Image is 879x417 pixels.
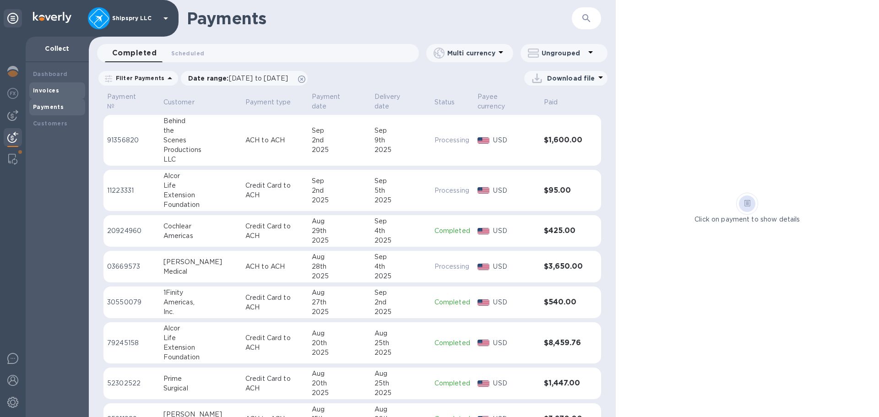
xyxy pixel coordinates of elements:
span: [DATE] to [DATE] [229,75,288,82]
p: Download file [547,74,595,83]
p: 30550079 [107,298,156,307]
div: 2025 [374,271,427,281]
p: Processing [434,262,470,271]
h1: Payments [187,9,518,28]
div: Sep [312,126,367,135]
b: Payments [33,103,64,110]
p: 11223331 [107,186,156,195]
div: Date range:[DATE] to [DATE] [181,71,308,86]
p: 03669573 [107,262,156,271]
div: Aug [312,329,367,338]
div: 2025 [312,195,367,205]
p: USD [493,338,536,348]
div: the [163,126,238,135]
div: 29th [312,226,367,236]
div: 9th [374,135,427,145]
p: Paid [544,97,558,107]
div: Foundation [163,200,238,210]
div: Americas [163,231,238,241]
img: USD [477,228,490,234]
p: Payment date [312,92,355,111]
p: Credit Card to ACH [245,222,304,241]
p: ACH to ACH [245,135,304,145]
h3: $1,600.00 [544,136,583,145]
span: Completed [112,47,157,60]
div: Aug [312,217,367,226]
p: Customer [163,97,195,107]
p: Credit Card to ACH [245,374,304,393]
p: Filter Payments [112,74,164,82]
div: LLC [163,155,238,164]
p: 20924960 [107,226,156,236]
p: Shipspry LLC [112,15,158,22]
p: Completed [434,379,470,388]
span: Payment № [107,92,156,111]
div: Foundation [163,352,238,362]
p: USD [493,135,536,145]
p: Payment type [245,97,291,107]
span: Customer [163,97,206,107]
div: Surgical [163,384,238,393]
div: Productions [163,145,238,155]
div: Aug [312,405,367,414]
div: Americas, [163,298,238,307]
div: 2nd [374,298,427,307]
div: Sep [374,217,427,226]
p: Credit Card to ACH [245,181,304,200]
h3: $1,447.00 [544,379,583,388]
img: Logo [33,12,71,23]
div: Extension [163,190,238,200]
p: 79245158 [107,338,156,348]
div: 28th [312,262,367,271]
div: 5th [374,186,427,195]
span: Payment type [245,97,303,107]
img: USD [477,380,490,387]
img: USD [477,340,490,346]
span: Delivery date [374,92,427,111]
div: 2025 [312,348,367,357]
div: Aug [374,369,427,379]
div: Medical [163,267,238,276]
div: 2025 [312,271,367,281]
p: USD [493,298,536,307]
div: Sep [374,252,427,262]
div: Aug [312,288,367,298]
div: Sep [374,126,427,135]
div: 4th [374,262,427,271]
p: Payment № [107,92,144,111]
p: USD [493,226,536,236]
div: 2nd [312,186,367,195]
p: Payee currency [477,92,525,111]
div: 2nd [312,135,367,145]
img: USD [477,264,490,270]
h3: $425.00 [544,227,583,235]
div: 2025 [374,145,427,155]
div: Alcor [163,324,238,333]
div: 2025 [374,388,427,398]
h3: $8,459.76 [544,339,583,347]
b: Invoices [33,87,59,94]
p: Multi currency [447,49,495,58]
div: 2025 [374,195,427,205]
div: 4th [374,226,427,236]
span: Paid [544,97,570,107]
p: USD [493,262,536,271]
img: USD [477,187,490,194]
div: 20th [312,379,367,388]
h3: $3,650.00 [544,262,583,271]
p: Ungrouped [542,49,585,58]
div: 20th [312,338,367,348]
div: 2025 [374,348,427,357]
div: 25th [374,338,427,348]
p: Collect [33,44,81,53]
p: USD [493,379,536,388]
p: Credit Card to ACH [245,333,304,352]
div: Scenes [163,135,238,145]
p: Credit Card to ACH [245,293,304,312]
p: Processing [434,135,470,145]
div: Cochlear [163,222,238,231]
p: Completed [434,298,470,307]
p: 52302522 [107,379,156,388]
div: 1Finity [163,288,238,298]
h3: $95.00 [544,186,583,195]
